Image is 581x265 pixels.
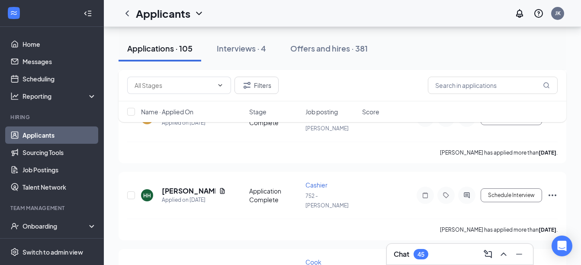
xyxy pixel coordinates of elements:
svg: Analysis [10,92,19,100]
span: Cashier [305,181,327,189]
div: Applied on [DATE] [162,196,226,204]
svg: UserCheck [10,222,19,230]
button: Minimize [512,247,526,261]
svg: Tag [441,192,451,199]
div: 45 [417,251,424,258]
div: JK [555,10,561,17]
input: Search in applications [428,77,558,94]
div: Team Management [10,204,95,212]
svg: ChevronUp [498,249,509,259]
svg: Collapse [83,9,92,18]
span: Job posting [305,107,338,116]
div: Application Complete [249,187,301,204]
b: [DATE] [539,149,556,156]
div: Onboarding [22,222,89,230]
svg: ChevronDown [217,82,224,89]
svg: ActiveChat [462,192,472,199]
h3: Chat [394,249,409,259]
div: Interviews · 4 [217,43,266,54]
button: ComposeMessage [481,247,495,261]
svg: ChevronDown [194,8,204,19]
svg: MagnifyingGlass [543,82,550,89]
a: Sourcing Tools [22,144,96,161]
div: Hiring [10,113,95,121]
svg: Ellipses [547,190,558,200]
button: Schedule Interview [481,188,542,202]
p: [PERSON_NAME] has applied more than . [440,226,558,233]
div: Open Intercom Messenger [552,236,572,256]
div: Offers and hires · 381 [290,43,368,54]
span: 752 - [PERSON_NAME] [305,193,349,209]
h5: [PERSON_NAME] [162,186,215,196]
span: Stage [249,107,266,116]
b: [DATE] [539,226,556,233]
p: [PERSON_NAME] has applied more than . [440,149,558,156]
div: Applications · 105 [127,43,193,54]
svg: Minimize [514,249,524,259]
svg: WorkstreamLogo [10,9,18,17]
div: Switch to admin view [22,248,83,256]
div: HH [143,192,151,199]
a: Job Postings [22,161,96,178]
svg: ComposeMessage [483,249,493,259]
span: Name · Applied On [141,107,193,116]
a: Home [22,36,96,53]
svg: ChevronLeft [122,8,132,19]
a: Team [22,235,96,252]
div: Reporting [22,92,97,100]
button: Filter Filters [234,77,279,94]
span: Score [362,107,379,116]
svg: QuestionInfo [533,8,544,19]
svg: Note [420,192,430,199]
a: Scheduling [22,70,96,87]
a: Messages [22,53,96,70]
a: Applicants [22,126,96,144]
svg: Settings [10,248,19,256]
svg: Filter [242,80,252,90]
a: Talent Network [22,178,96,196]
input: All Stages [135,81,213,90]
svg: Document [219,187,226,194]
svg: Notifications [514,8,525,19]
button: ChevronUp [497,247,510,261]
h1: Applicants [136,6,190,21]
